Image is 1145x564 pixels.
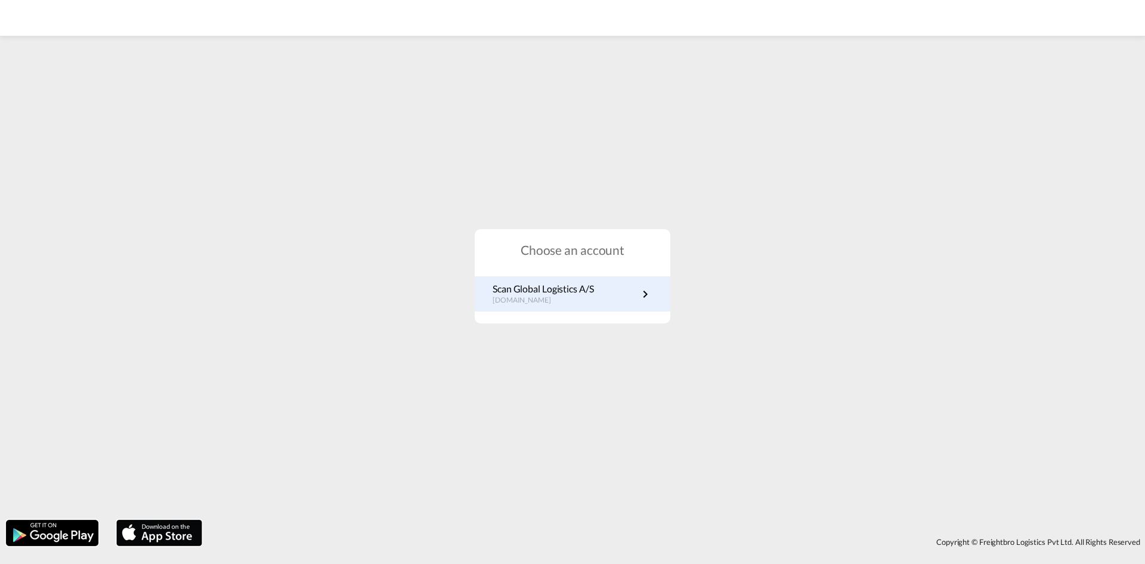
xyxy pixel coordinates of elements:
[493,295,594,306] p: [DOMAIN_NAME]
[493,282,652,306] a: Scan Global Logistics A/S[DOMAIN_NAME]
[208,532,1145,552] div: Copyright © Freightbro Logistics Pvt Ltd. All Rights Reserved
[493,282,594,295] p: Scan Global Logistics A/S
[475,241,670,258] h1: Choose an account
[638,287,652,301] md-icon: icon-chevron-right
[5,519,100,547] img: google.png
[115,519,203,547] img: apple.png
